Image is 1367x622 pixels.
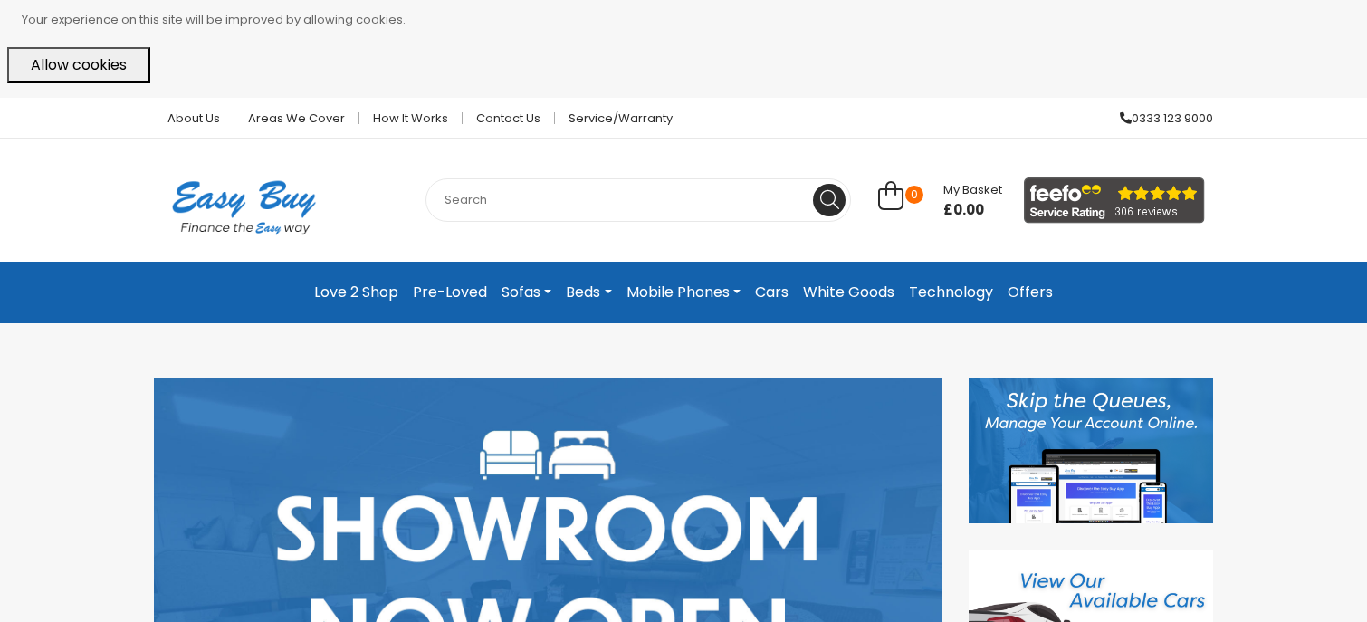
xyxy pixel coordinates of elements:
img: feefo_logo [1024,177,1205,224]
span: My Basket [943,181,1002,198]
input: Search [425,178,851,222]
a: Love 2 Shop [307,276,406,309]
a: Sofas [494,276,559,309]
a: Pre-Loved [406,276,494,309]
a: Cars [748,276,796,309]
a: Offers [1000,276,1060,309]
a: Contact Us [463,112,555,124]
a: How it works [359,112,463,124]
a: Service/Warranty [555,112,673,124]
a: Technology [902,276,1000,309]
span: 0 [905,186,923,204]
a: White Goods [796,276,902,309]
img: Discover our App [969,378,1213,523]
a: Beds [559,276,618,309]
a: 0333 123 9000 [1106,112,1213,124]
a: Areas we cover [234,112,359,124]
p: Your experience on this site will be improved by allowing cookies. [22,7,1360,33]
a: About Us [154,112,234,124]
a: Mobile Phones [619,276,748,309]
span: £0.00 [943,201,1002,219]
img: Easy Buy [154,157,334,258]
button: Allow cookies [7,47,150,83]
a: 0 My Basket £0.00 [878,191,1002,212]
